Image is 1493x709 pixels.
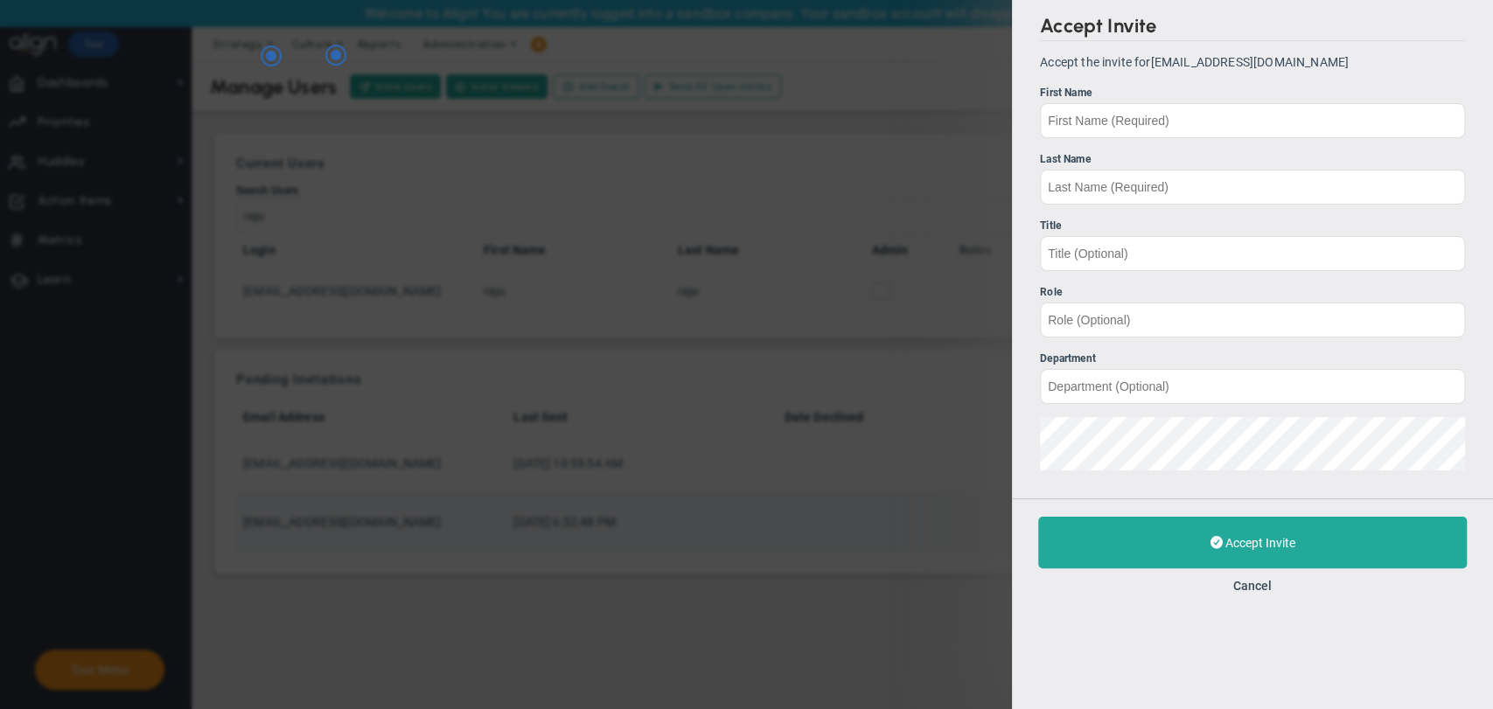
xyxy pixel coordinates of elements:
[1040,151,1465,168] div: Last Name
[1040,170,1465,205] input: Last Name
[1040,14,1465,41] h2: Accept Invite
[1040,53,1465,71] p: Accept the invite for
[1225,536,1295,550] span: Accept Invite
[1040,369,1465,404] input: Department
[1040,351,1465,367] div: Department
[1040,236,1465,271] input: Title
[1040,103,1465,138] input: First Name
[1038,517,1467,568] button: Accept Invite
[1150,55,1348,69] span: [EMAIL_ADDRESS][DOMAIN_NAME]
[1233,579,1272,593] button: Cancel
[1040,284,1465,301] div: Role
[1040,302,1465,337] input: Role
[1040,85,1465,101] div: First Name
[1040,218,1465,234] div: Title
